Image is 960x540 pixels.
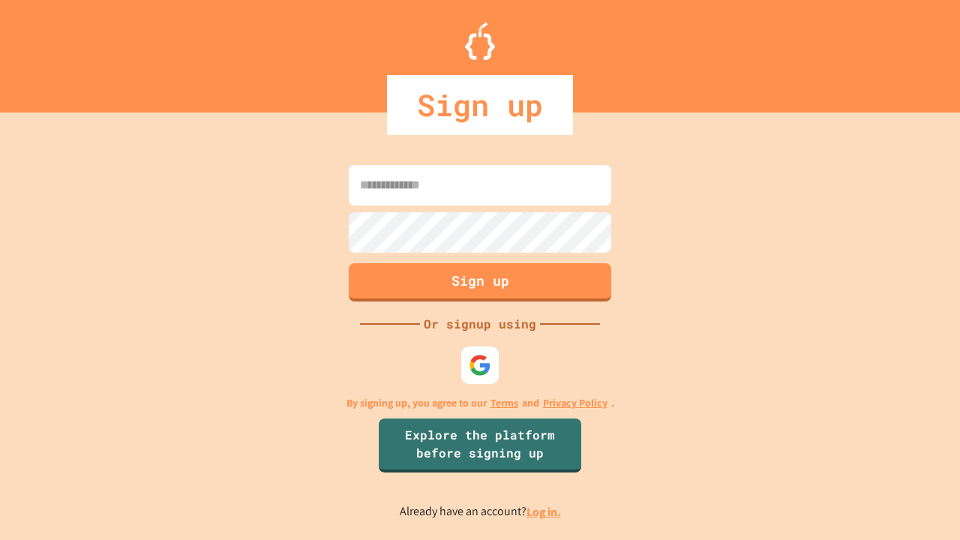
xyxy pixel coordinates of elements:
[346,395,614,411] p: By signing up, you agree to our and .
[543,395,607,411] a: Privacy Policy
[490,395,518,411] a: Terms
[469,354,491,376] img: google-icon.svg
[526,504,561,520] a: Log in.
[420,315,540,333] div: Or signup using
[379,418,581,472] a: Explore the platform before signing up
[465,22,495,60] img: Logo.svg
[349,263,611,301] button: Sign up
[387,75,573,135] div: Sign up
[400,502,561,521] p: Already have an account?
